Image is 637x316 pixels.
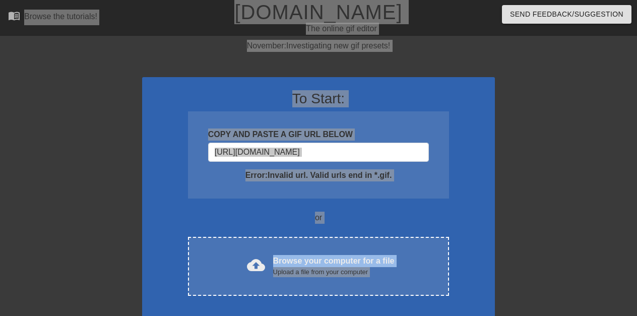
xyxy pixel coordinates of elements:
span: Send Feedback/Suggestion [510,8,623,21]
div: Error: Invalid url. Valid urls end in *.gif. [208,169,429,181]
input: Username [208,143,429,162]
div: COPY AND PASTE A GIF URL BELOW [208,129,429,141]
h3: To Start: [155,90,482,107]
a: [DOMAIN_NAME] [234,1,402,23]
button: Send Feedback/Suggestion [502,5,631,24]
a: Browse the tutorials! [8,10,97,25]
span: menu_book [8,10,20,22]
span: November: [247,41,286,50]
div: Browse the tutorials! [24,12,97,21]
div: or [168,212,469,224]
span: cloud_upload [247,256,265,274]
div: Browse your computer for a file [273,255,395,277]
div: Investigating new gif presets! [142,40,495,52]
div: Upload a file from your computer [273,267,395,277]
div: The online gif editor [217,23,465,35]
